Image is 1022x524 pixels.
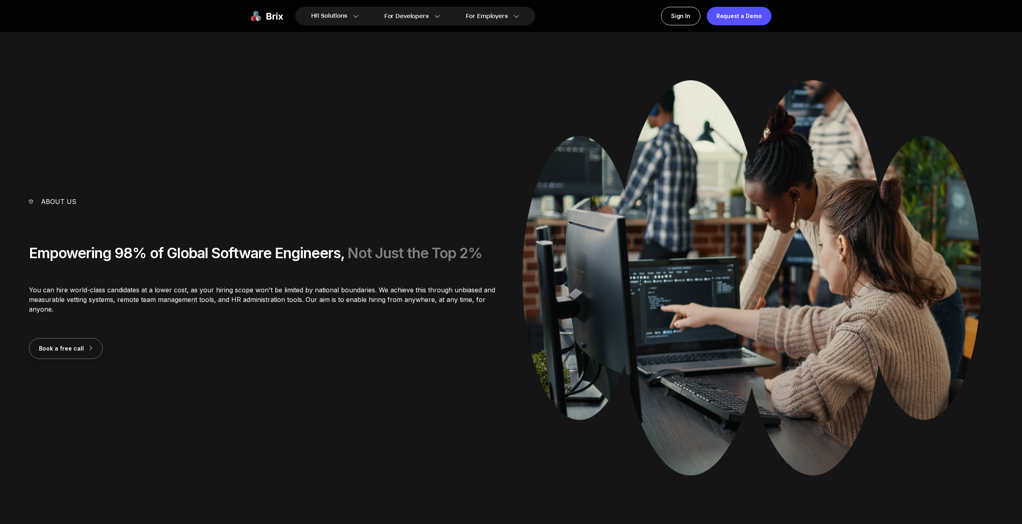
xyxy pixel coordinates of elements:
[661,7,700,25] a: Sign In
[466,12,508,20] span: For Employers
[29,245,500,261] div: Empowering 98% of Global Software Engineers,
[707,7,771,25] a: Request a Demo
[522,80,981,475] img: About Us
[347,244,482,262] span: Not Just the Top 2%
[29,285,500,314] p: You can hire world-class candidates at a lower cost, as your hiring scope won't be limited by nat...
[311,10,347,22] span: HR Solutions
[41,197,76,206] p: About us
[29,199,33,204] img: vector
[29,338,103,359] button: Book a free call
[384,12,429,20] span: For Developers
[29,344,103,352] a: Book a free call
